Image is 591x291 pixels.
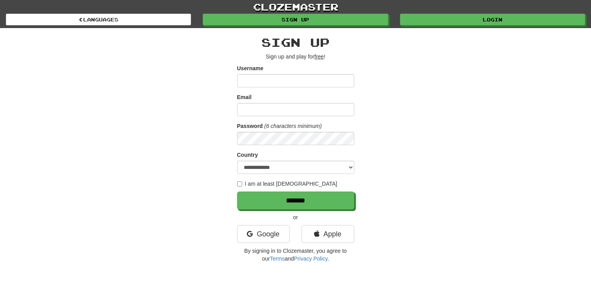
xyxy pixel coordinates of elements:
p: By signing in to Clozemaster, you agree to our and . [237,247,354,263]
label: Country [237,151,258,159]
a: Sign up [203,14,388,25]
a: Login [400,14,585,25]
a: Apple [302,225,354,243]
h2: Sign up [237,36,354,49]
a: Google [237,225,290,243]
p: Sign up and play for ! [237,53,354,60]
a: Terms [270,256,285,262]
a: Languages [6,14,191,25]
input: I am at least [DEMOGRAPHIC_DATA] [237,181,242,186]
em: (6 characters minimum) [264,123,322,129]
label: Email [237,93,252,101]
a: Privacy Policy [294,256,327,262]
label: Username [237,64,264,72]
u: free [314,53,324,60]
p: or [237,213,354,221]
label: Password [237,122,263,130]
label: I am at least [DEMOGRAPHIC_DATA] [237,180,337,188]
